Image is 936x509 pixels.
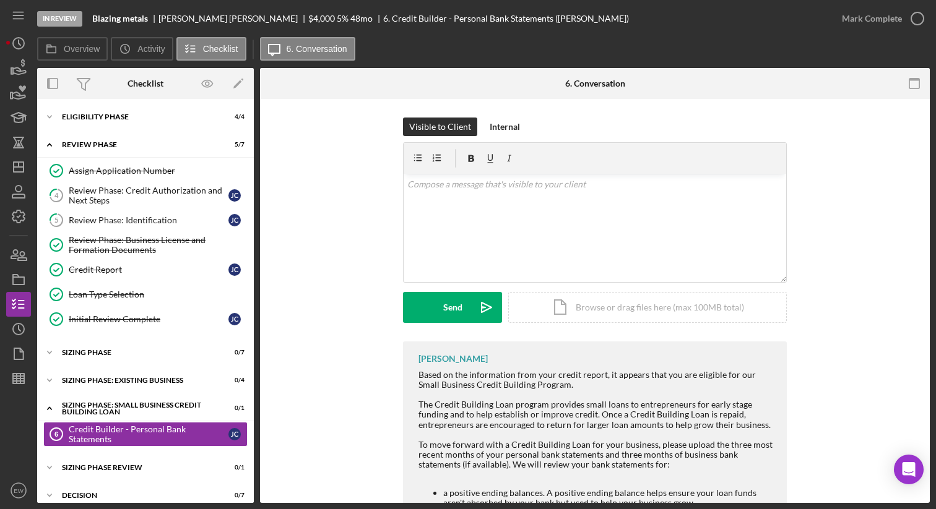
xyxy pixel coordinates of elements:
div: Loan Type Selection [69,289,247,299]
button: EW [6,478,31,503]
button: Mark Complete [830,6,930,31]
label: Overview [64,44,100,54]
div: Send [443,292,462,323]
div: J C [228,189,241,202]
div: Based on the information from your credit report, it appears that you are eligible for our Small ... [418,370,774,390]
div: The Credit Building Loan program provides small loans to entrepreneurs for early stage funding an... [418,400,774,429]
div: 0 / 7 [222,349,245,356]
div: J C [228,214,241,226]
div: Decision [62,492,214,499]
div: 5 / 7 [222,141,245,148]
button: Overview [37,37,108,61]
div: 0 / 1 [222,404,245,412]
a: 4Review Phase: Credit Authorization and Next StepsJC [43,183,248,208]
div: Review Phase: Business License and Formation Documents [69,235,247,255]
button: Checklist [176,37,246,61]
label: 6. Conversation [287,44,347,54]
div: Checklist [128,79,163,88]
a: Initial Review CompleteJC [43,307,248,331]
tspan: 6 [54,430,58,438]
div: [PERSON_NAME] [418,354,488,364]
a: Credit ReportJC [43,257,248,282]
div: Mark Complete [842,6,902,31]
div: To move forward with a Credit Building Loan for your business, please upload the three most recen... [418,440,774,469]
div: J C [228,263,241,276]
a: 5Review Phase: IdentificationJC [43,208,248,233]
b: Blazing metals [92,14,148,24]
div: REVIEW PHASE [62,141,214,148]
button: Activity [111,37,173,61]
div: Initial Review Complete [69,314,228,324]
tspan: 4 [54,191,59,199]
div: Review Phase: Credit Authorization and Next Steps [69,186,228,205]
div: J C [228,428,241,440]
text: EW [14,487,24,494]
div: J C [228,313,241,325]
div: 5 % [337,14,349,24]
button: Internal [483,118,526,136]
a: Assign Application Number [43,158,248,183]
div: 6. Credit Builder - Personal Bank Statements ([PERSON_NAME]) [383,14,629,24]
div: Visible to Client [409,118,471,136]
div: 0 / 1 [222,464,245,471]
div: Sizing Phase: Small Business Credit Building Loan [62,401,214,416]
div: In Review [37,11,82,27]
div: Assign Application Number [69,166,247,176]
div: Sizing Phase [62,349,214,356]
tspan: 5 [54,216,58,224]
div: Open Intercom Messenger [894,455,924,484]
div: [PERSON_NAME] [PERSON_NAME] [158,14,308,24]
div: 48 mo [350,14,373,24]
div: Eligibility Phase [62,113,214,121]
div: SIZING PHASE: EXISTING BUSINESS [62,377,214,384]
label: Checklist [203,44,238,54]
label: Activity [137,44,165,54]
span: $4,000 [308,13,335,24]
div: 4 / 4 [222,113,245,121]
div: Credit Report [69,265,228,275]
div: 6. Conversation [565,79,625,88]
div: Internal [490,118,520,136]
a: 6Credit Builder - Personal Bank StatementsJC [43,422,248,447]
div: Sizing Phase Review [62,464,214,471]
div: 0 / 7 [222,492,245,499]
div: Credit Builder - Personal Bank Statements [69,424,228,444]
button: Send [403,292,502,323]
li: a positive ending balances. A positive ending balance helps ensure your loan funds aren't absorbe... [443,488,774,508]
div: 0 / 4 [222,377,245,384]
a: Loan Type Selection [43,282,248,307]
button: Visible to Client [403,118,477,136]
a: Review Phase: Business License and Formation Documents [43,233,248,257]
div: Review Phase: Identification [69,215,228,225]
button: 6. Conversation [260,37,355,61]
